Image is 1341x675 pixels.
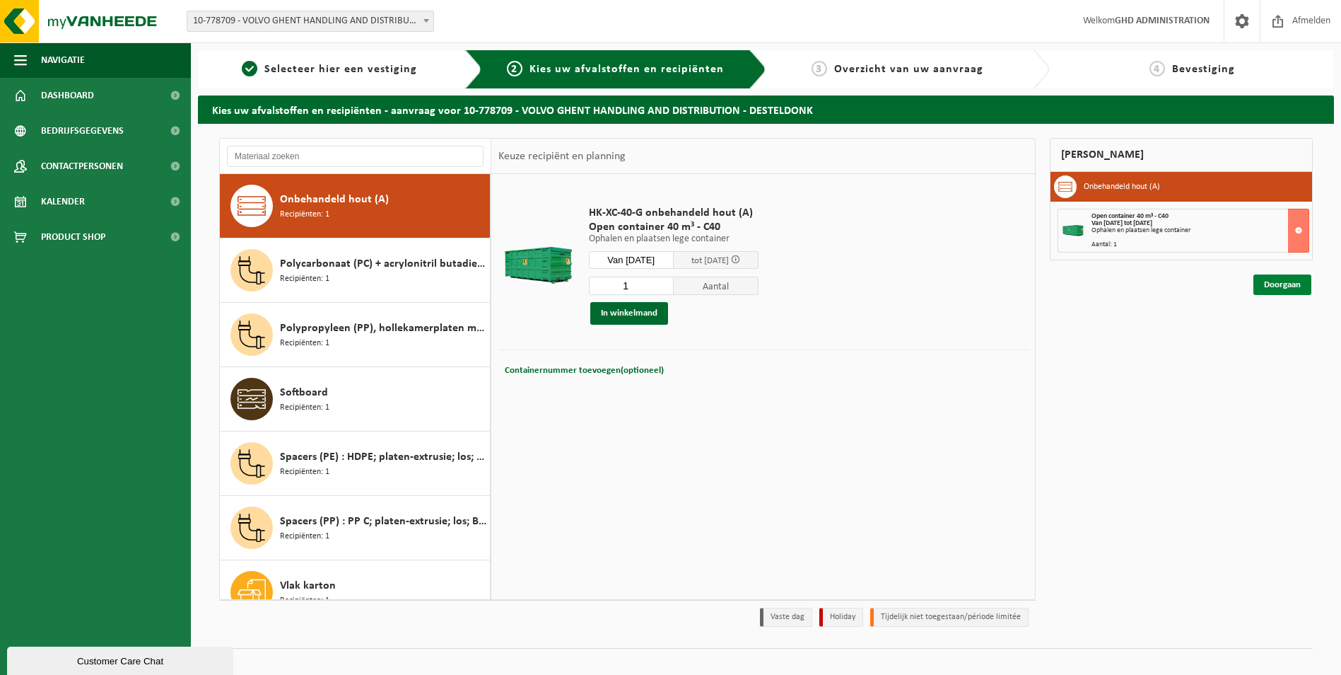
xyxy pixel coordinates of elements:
input: Materiaal zoeken [227,146,484,167]
span: Spacers (PE) : HDPE; platen-extrusie; los; A ; bont [280,449,486,466]
span: Contactpersonen [41,149,123,184]
span: 4 [1149,61,1165,76]
span: 1 [242,61,257,76]
span: Overzicht van uw aanvraag [834,64,983,75]
span: 10-778709 - VOLVO GHENT HANDLING AND DISTRIBUTION - DESTELDONK [187,11,433,31]
span: Kies uw afvalstoffen en recipiënten [529,64,724,75]
button: Polypropyleen (PP), hollekamerplaten met geweven PP, gekleurd Recipiënten: 1 [220,303,491,367]
span: Polypropyleen (PP), hollekamerplaten met geweven PP, gekleurd [280,320,486,337]
span: Bevestiging [1172,64,1235,75]
p: Ophalen en plaatsen lege container [589,234,759,244]
a: Doorgaan [1253,275,1311,295]
span: 10-778709 - VOLVO GHENT HANDLING AND DISTRIBUTION - DESTELDONK [187,11,434,32]
div: Aantal: 1 [1091,241,1308,248]
span: Recipiënten: 1 [280,530,329,543]
span: Containernummer toevoegen(optioneel) [505,366,664,375]
span: Product Shop [41,219,105,255]
span: 2 [507,61,522,76]
strong: Van [DATE] tot [DATE] [1091,219,1152,227]
span: Spacers (PP) : PP C; platen-extrusie; los; B ; bont [280,513,486,530]
span: Selecteer hier een vestiging [264,64,417,75]
button: Softboard Recipiënten: 1 [220,367,491,432]
li: Holiday [819,608,863,627]
li: Vaste dag [760,608,812,627]
span: Open container 40 m³ - C40 [589,220,759,234]
span: Recipiënten: 1 [280,208,329,221]
button: Vlak karton Recipiënten: 1 [220,560,491,624]
strong: GHD ADMINISTRATION [1115,16,1210,26]
span: Recipiënten: 1 [280,272,329,286]
button: Polycarbonaat (PC) + acrylonitril butadieen styreen (ABS) onbewerkt, gekleurd Recipiënten: 1 [220,238,491,303]
div: Ophalen en plaatsen lege container [1091,227,1308,234]
span: Polycarbonaat (PC) + acrylonitril butadieen styreen (ABS) onbewerkt, gekleurd [280,255,486,272]
input: Selecteer datum [589,251,674,269]
span: HK-XC-40-G onbehandeld hout (A) [589,206,759,220]
span: Vlak karton [280,577,336,594]
span: Open container 40 m³ - C40 [1091,212,1169,220]
span: Recipiënten: 1 [280,594,329,608]
span: Dashboard [41,78,94,113]
span: Onbehandeld hout (A) [280,191,389,208]
span: Kalender [41,184,85,219]
span: tot [DATE] [691,256,729,265]
h3: Onbehandeld hout (A) [1084,175,1160,198]
button: Onbehandeld hout (A) Recipiënten: 1 [220,174,491,238]
button: Containernummer toevoegen(optioneel) [503,361,665,381]
span: Navigatie [41,42,85,78]
button: Spacers (PP) : PP C; platen-extrusie; los; B ; bont Recipiënten: 1 [220,496,491,560]
button: In winkelmand [590,302,668,325]
button: Spacers (PE) : HDPE; platen-extrusie; los; A ; bont Recipiënten: 1 [220,432,491,496]
span: 3 [812,61,827,76]
span: Recipiënten: 1 [280,466,329,479]
h2: Kies uw afvalstoffen en recipiënten - aanvraag voor 10-778709 - VOLVO GHENT HANDLING AND DISTRIBU... [198,96,1334,123]
div: [PERSON_NAME] [1050,138,1313,172]
iframe: chat widget [7,644,236,675]
span: Softboard [280,384,328,401]
span: Bedrijfsgegevens [41,113,124,149]
div: Keuze recipiënt en planning [491,139,633,174]
li: Tijdelijk niet toegestaan/période limitée [870,608,1029,627]
span: Recipiënten: 1 [280,337,329,350]
span: Aantal [674,277,759,295]
span: Recipiënten: 1 [280,401,329,415]
a: 1Selecteer hier een vestiging [205,61,454,78]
